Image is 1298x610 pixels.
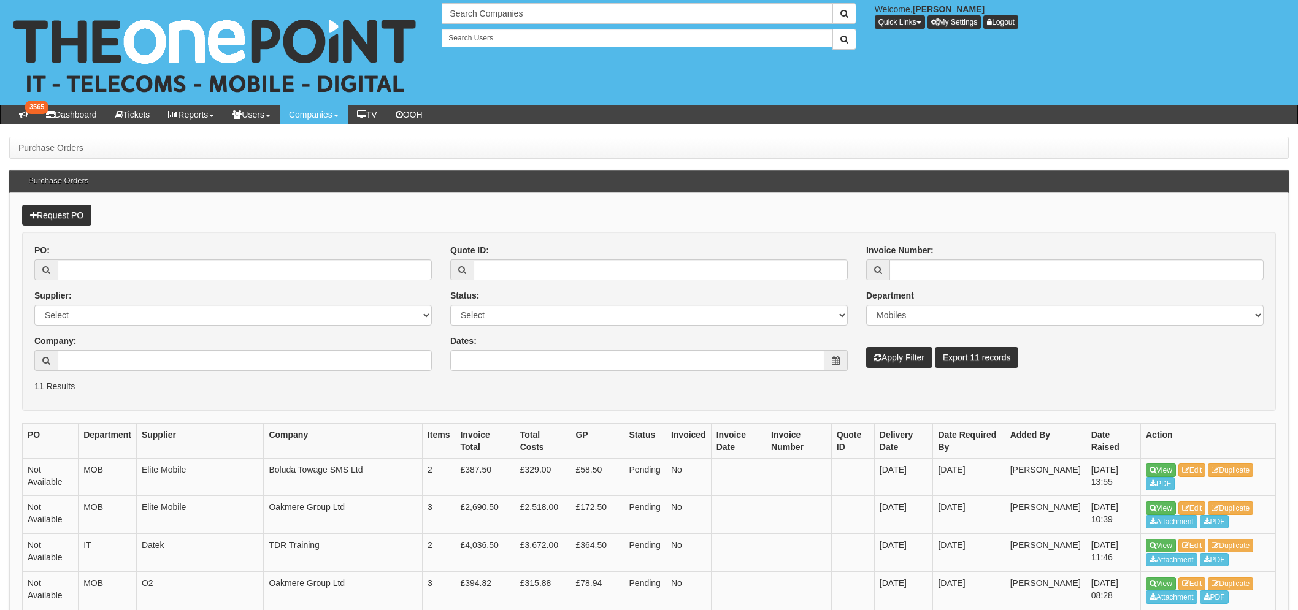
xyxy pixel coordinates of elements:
td: Pending [624,533,666,571]
td: No [666,571,711,609]
a: PDF [1200,515,1229,528]
a: PDF [1146,477,1175,490]
a: Reports [159,105,223,124]
td: Not Available [23,533,79,571]
th: Status [624,423,666,458]
td: [DATE] [874,571,933,609]
td: MOB [79,458,137,496]
input: Search Companies [442,3,832,24]
td: No [666,533,711,571]
td: [DATE] 10:39 [1086,496,1140,534]
td: 3 [422,496,455,534]
a: Attachment [1146,515,1197,528]
b: [PERSON_NAME] [913,4,985,14]
th: Items [422,423,455,458]
td: [PERSON_NAME] [1005,571,1086,609]
td: Not Available [23,458,79,496]
td: £58.50 [570,458,624,496]
button: Quick Links [875,15,925,29]
th: GP [570,423,624,458]
a: OOH [386,105,432,124]
th: Date Raised [1086,423,1140,458]
td: Pending [624,496,666,534]
th: Total Costs [515,423,570,458]
a: Duplicate [1208,539,1253,552]
label: Quote ID: [450,244,489,256]
td: [DATE] [874,496,933,534]
a: Duplicate [1208,463,1253,477]
label: Status: [450,289,479,302]
td: [DATE] [933,533,1005,571]
a: PDF [1200,590,1229,604]
td: £2,518.00 [515,496,570,534]
a: My Settings [927,15,981,29]
th: Invoiced [666,423,711,458]
th: Invoice Number [766,423,832,458]
label: Department [866,289,914,302]
td: £364.50 [570,533,624,571]
a: View [1146,577,1176,590]
td: [DATE] 13:55 [1086,458,1140,496]
td: [DATE] [933,496,1005,534]
th: Invoice Total [455,423,515,458]
td: £329.00 [515,458,570,496]
label: PO: [34,244,50,256]
td: Not Available [23,496,79,534]
td: £394.82 [455,571,515,609]
a: PDF [1200,553,1229,566]
td: £172.50 [570,496,624,534]
a: Logout [983,15,1018,29]
a: Edit [1178,577,1206,590]
td: No [666,458,711,496]
td: [PERSON_NAME] [1005,496,1086,534]
td: [PERSON_NAME] [1005,458,1086,496]
td: [DATE] 11:46 [1086,533,1140,571]
th: Added By [1005,423,1086,458]
a: View [1146,539,1176,552]
h3: Purchase Orders [22,170,94,191]
td: [DATE] [933,458,1005,496]
td: Elite Mobile [136,496,263,534]
td: [DATE] 08:28 [1086,571,1140,609]
div: Welcome, [866,3,1298,29]
p: 11 Results [34,380,1264,392]
td: TDR Training [264,533,423,571]
a: Companies [280,105,348,124]
td: IT [79,533,137,571]
th: Action [1141,423,1276,458]
label: Dates: [450,335,477,347]
a: Attachment [1146,590,1197,604]
a: View [1146,501,1176,515]
td: 2 [422,458,455,496]
td: O2 [136,571,263,609]
a: Attachment [1146,553,1197,566]
td: £2,690.50 [455,496,515,534]
th: Supplier [136,423,263,458]
a: Edit [1178,501,1206,515]
a: TV [348,105,386,124]
a: View [1146,463,1176,477]
a: Duplicate [1208,577,1253,590]
td: No [666,496,711,534]
td: 3 [422,571,455,609]
td: Pending [624,571,666,609]
td: Datek [136,533,263,571]
a: Tickets [106,105,159,124]
td: £78.94 [570,571,624,609]
a: Duplicate [1208,501,1253,515]
span: 3565 [25,101,48,114]
a: Edit [1178,463,1206,477]
td: Not Available [23,571,79,609]
a: Users [223,105,280,124]
label: Company: [34,335,76,347]
a: Request PO [22,205,91,226]
td: £3,672.00 [515,533,570,571]
input: Search Users [442,29,832,47]
td: 2 [422,533,455,571]
td: [DATE] [874,533,933,571]
td: Oakmere Group Ltd [264,571,423,609]
td: Pending [624,458,666,496]
td: Elite Mobile [136,458,263,496]
td: [DATE] [874,458,933,496]
a: Dashboard [37,105,106,124]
